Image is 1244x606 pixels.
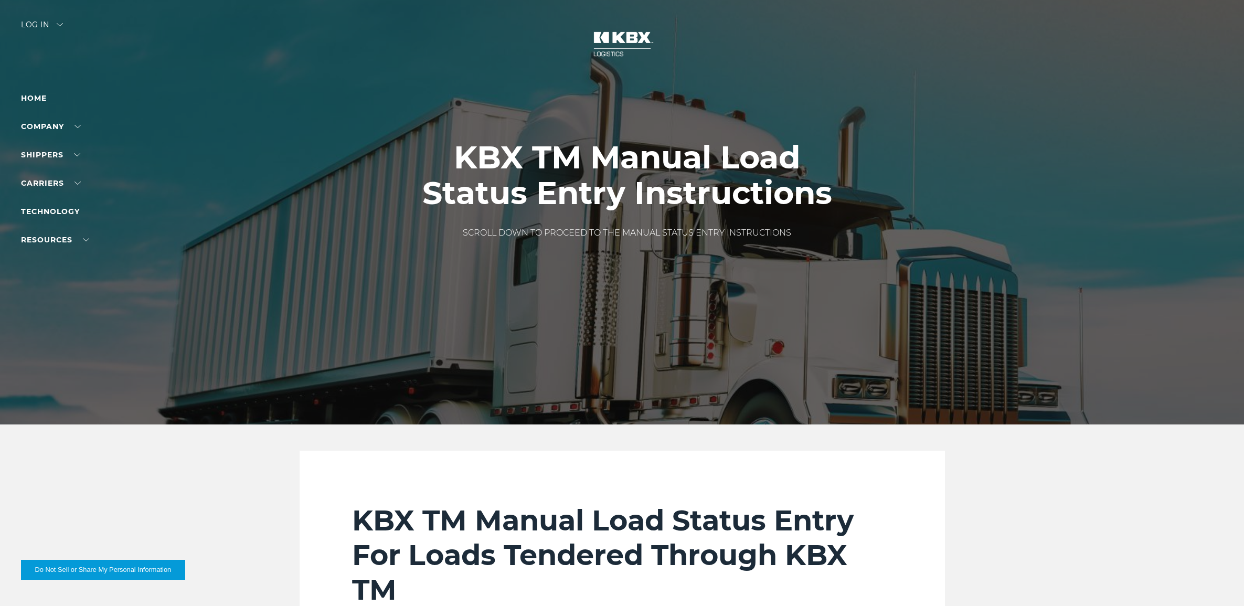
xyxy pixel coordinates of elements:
a: SHIPPERS [21,150,80,160]
p: SCROLL DOWN TO PROCEED TO THE MANUAL STATUS ENTRY INSTRUCTIONS [412,227,842,239]
a: Company [21,122,81,131]
img: kbx logo [583,21,662,67]
a: Home [21,93,47,103]
a: Carriers [21,178,81,188]
div: Log in [21,21,63,36]
a: Technology [21,207,80,216]
button: Do Not Sell or Share My Personal Information [21,560,185,580]
h1: KBX TM Manual Load Status Entry Instructions [412,140,842,211]
a: RESOURCES [21,235,89,244]
img: arrow [57,23,63,26]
